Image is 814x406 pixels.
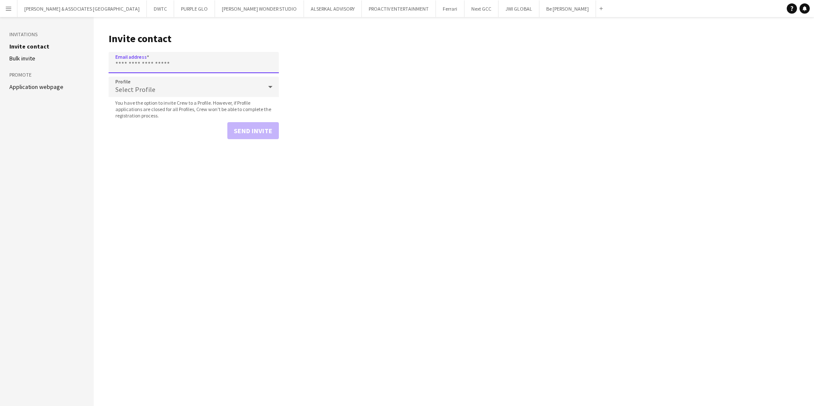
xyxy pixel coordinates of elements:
[539,0,596,17] button: Be [PERSON_NAME]
[436,0,464,17] button: Ferrari
[9,31,84,38] h3: Invitations
[464,0,499,17] button: Next GCC
[109,100,279,119] span: You have the option to invite Crew to a Profile. However, if Profile applications are closed for ...
[174,0,215,17] button: PURPLE GLO
[17,0,147,17] button: [PERSON_NAME] & ASSOCIATES [GEOGRAPHIC_DATA]
[362,0,436,17] button: PROACTIV ENTERTAINMENT
[9,71,84,79] h3: Promote
[499,0,539,17] button: JWI GLOBAL
[109,32,279,45] h1: Invite contact
[9,83,63,91] a: Application webpage
[9,43,49,50] a: Invite contact
[215,0,304,17] button: [PERSON_NAME] WONDER STUDIO
[147,0,174,17] button: DWTC
[304,0,362,17] button: ALSERKAL ADVISORY
[9,54,35,62] a: Bulk invite
[115,85,155,94] span: Select Profile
